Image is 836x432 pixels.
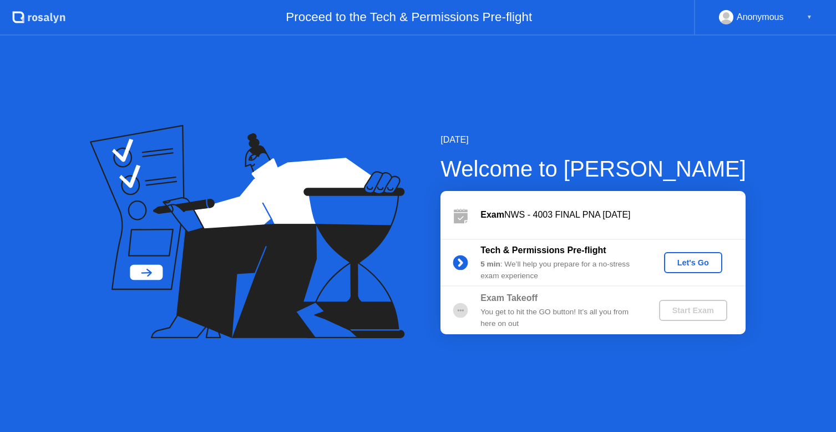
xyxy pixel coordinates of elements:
b: Exam [480,210,504,219]
div: [DATE] [440,133,746,147]
div: Welcome to [PERSON_NAME] [440,152,746,185]
button: Let's Go [664,252,722,273]
div: Let's Go [668,258,718,267]
button: Start Exam [659,300,727,321]
div: ▼ [807,10,812,24]
div: Anonymous [737,10,784,24]
div: You get to hit the GO button! It’s all you from here on out [480,307,640,329]
b: Exam Takeoff [480,293,538,303]
b: 5 min [480,260,500,268]
div: : We’ll help you prepare for a no-stress exam experience [480,259,640,282]
div: Start Exam [663,306,723,315]
div: NWS - 4003 FINAL PNA [DATE] [480,208,746,222]
b: Tech & Permissions Pre-flight [480,245,606,255]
